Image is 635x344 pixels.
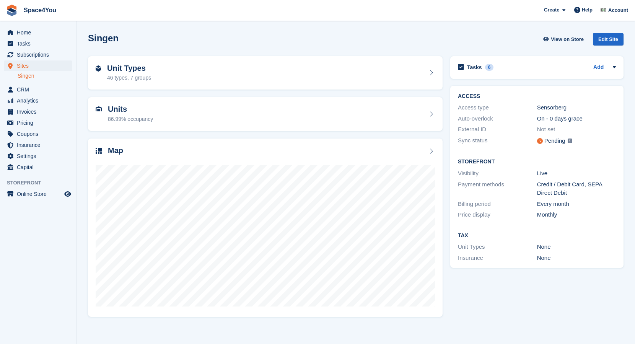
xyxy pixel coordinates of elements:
[4,106,72,117] a: menu
[4,117,72,128] a: menu
[537,169,616,178] div: Live
[4,162,72,173] a: menu
[17,106,63,117] span: Invoices
[96,65,101,72] img: unit-type-icn-2b2737a686de81e16bb02015468b77c625bbabd49415b5ef34ead5e3b44a266d.svg
[485,64,494,71] div: 6
[17,38,63,49] span: Tasks
[608,7,628,14] span: Account
[17,60,63,71] span: Sites
[458,114,537,123] div: Auto-overlock
[582,6,593,14] span: Help
[458,210,537,219] div: Price display
[537,200,616,209] div: Every month
[4,129,72,139] a: menu
[458,243,537,251] div: Unit Types
[537,180,616,197] div: Credit / Debit Card, SEPA Direct Debit
[108,115,153,123] div: 86.99% occupancy
[537,243,616,251] div: None
[593,63,604,72] a: Add
[4,95,72,106] a: menu
[17,95,63,106] span: Analytics
[96,106,102,112] img: unit-icn-7be61d7bf1b0ce9d3e12c5938cc71ed9869f7b940bace4675aadf7bd6d80202e.svg
[458,233,616,239] h2: Tax
[458,136,537,146] div: Sync status
[544,137,565,145] div: Pending
[17,140,63,150] span: Insurance
[17,129,63,139] span: Coupons
[17,117,63,128] span: Pricing
[4,49,72,60] a: menu
[458,200,537,209] div: Billing period
[537,103,616,112] div: Sensorberg
[458,125,537,134] div: External ID
[537,125,616,134] div: Not set
[593,33,624,49] a: Edit Site
[4,27,72,38] a: menu
[537,114,616,123] div: On - 0 days grace
[542,33,587,46] a: View on Store
[63,189,72,199] a: Preview store
[88,139,443,317] a: Map
[17,84,63,95] span: CRM
[4,84,72,95] a: menu
[88,33,119,43] h2: Singen
[4,140,72,150] a: menu
[17,49,63,60] span: Subscriptions
[108,105,153,114] h2: Units
[458,159,616,165] h2: Storefront
[96,148,102,154] img: map-icn-33ee37083ee616e46c38cad1a60f524a97daa1e2b2c8c0bc3eb3415660979fc1.svg
[458,93,616,99] h2: ACCESS
[4,189,72,199] a: menu
[458,254,537,262] div: Insurance
[108,146,123,155] h2: Map
[544,6,559,14] span: Create
[107,74,151,82] div: 46 types, 7 groups
[593,33,624,46] div: Edit Site
[568,139,572,143] img: icon-info-grey-7440780725fd019a000dd9b08b2336e03edf1995a4989e88bcd33f0948082b44.svg
[458,180,537,197] div: Payment methods
[17,189,63,199] span: Online Store
[7,179,76,187] span: Storefront
[537,210,616,219] div: Monthly
[537,254,616,262] div: None
[458,169,537,178] div: Visibility
[88,97,443,131] a: Units 86.99% occupancy
[458,103,537,112] div: Access type
[17,151,63,161] span: Settings
[4,38,72,49] a: menu
[599,6,607,14] img: Finn-Kristof Kausch
[4,60,72,71] a: menu
[551,36,584,43] span: View on Store
[17,27,63,38] span: Home
[18,72,72,80] a: Singen
[467,64,482,71] h2: Tasks
[17,162,63,173] span: Capital
[107,64,151,73] h2: Unit Types
[6,5,18,16] img: stora-icon-8386f47178a22dfd0bd8f6a31ec36ba5ce8667c1dd55bd0f319d3a0aa187defe.svg
[88,56,443,90] a: Unit Types 46 types, 7 groups
[4,151,72,161] a: menu
[21,4,59,16] a: Space4You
